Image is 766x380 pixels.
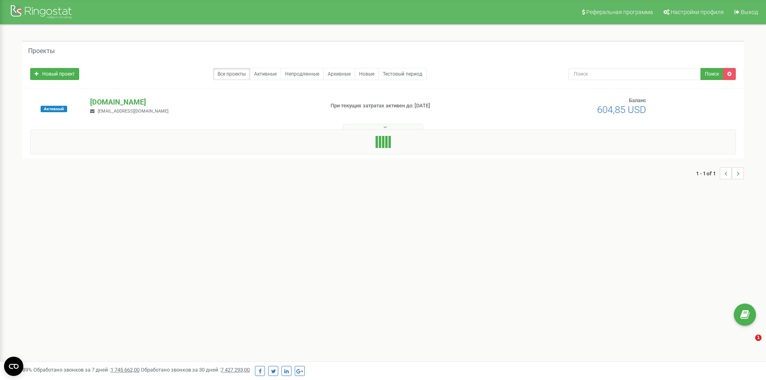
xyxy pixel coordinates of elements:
[378,68,427,80] a: Тестовый период
[28,47,55,55] h5: Проекты
[597,104,646,115] span: 604,85 USD
[111,367,140,373] u: 1 745 662,00
[250,68,281,80] a: Активные
[696,167,720,179] span: 1 - 1 of 1
[739,335,758,354] iframe: Intercom live chat
[281,68,324,80] a: Непродленные
[700,68,723,80] button: Поиск
[90,97,317,107] p: [DOMAIN_NAME]
[629,97,646,103] span: Баланс
[331,102,498,110] p: При текущих затратах активен до: [DATE]
[741,9,758,15] span: Выход
[755,335,762,341] span: 1
[569,68,701,80] input: Поиск
[696,159,744,187] nav: ...
[355,68,379,80] a: Новые
[671,9,724,15] span: Настройки профиля
[213,68,250,80] a: Все проекты
[30,68,79,80] a: Новый проект
[41,106,67,112] span: Активный
[4,357,23,376] button: Open CMP widget
[323,68,355,80] a: Архивные
[33,367,140,373] span: Обработано звонков за 7 дней :
[98,109,168,114] span: [EMAIL_ADDRESS][DOMAIN_NAME]
[141,367,250,373] span: Обработано звонков за 30 дней :
[586,9,653,15] span: Реферальная программа
[221,367,250,373] u: 7 427 293,00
